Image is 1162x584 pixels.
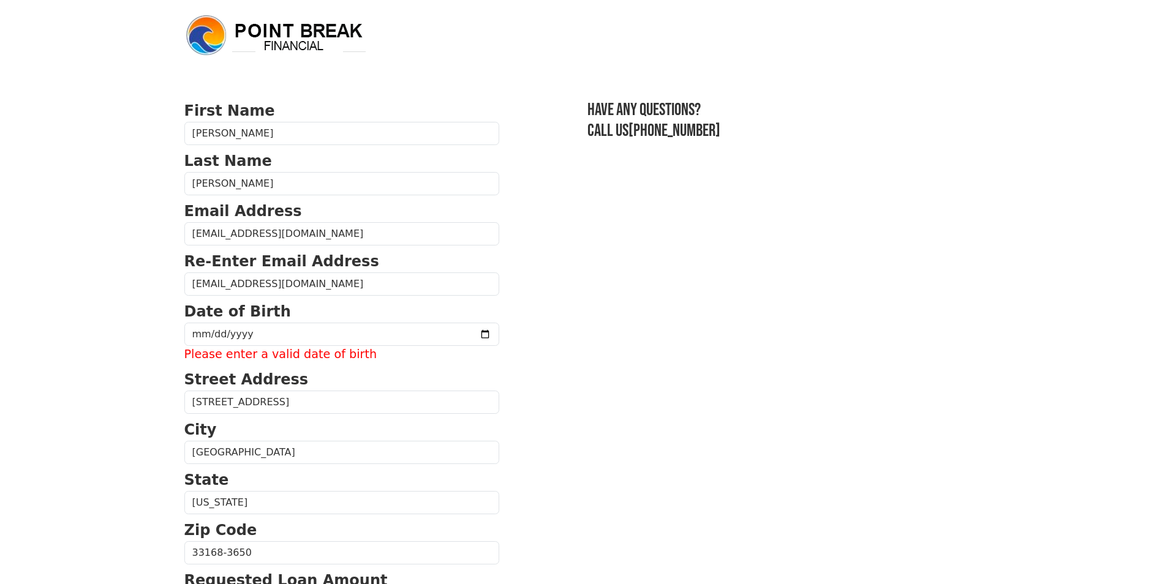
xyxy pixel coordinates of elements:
[184,441,499,464] input: City
[587,100,978,121] h3: Have any questions?
[184,391,499,414] input: Street Address
[184,421,217,438] strong: City
[184,102,275,119] strong: First Name
[184,371,309,388] strong: Street Address
[184,122,499,145] input: First Name
[184,541,499,564] input: Zip Code
[184,272,499,296] input: Re-Enter Email Address
[184,152,272,170] strong: Last Name
[184,253,379,270] strong: Re-Enter Email Address
[184,13,368,58] img: logo.png
[587,121,978,141] h3: Call us
[184,222,499,245] input: Email Address
[184,471,229,489] strong: State
[184,172,499,195] input: Last Name
[184,522,257,539] strong: Zip Code
[628,121,720,141] a: [PHONE_NUMBER]
[184,346,499,364] label: Please enter a valid date of birth
[184,203,302,220] strong: Email Address
[184,303,291,320] strong: Date of Birth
